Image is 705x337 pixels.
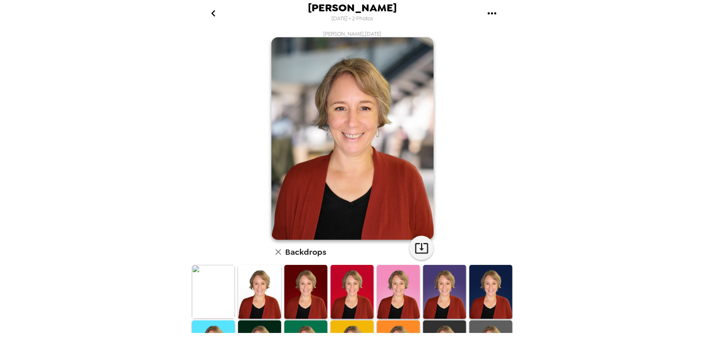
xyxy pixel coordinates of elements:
h6: Backdrops [285,245,326,258]
span: [DATE] • 2 Photos [332,13,374,24]
img: Original [192,265,235,319]
span: [PERSON_NAME] [308,2,397,13]
img: user [271,37,434,240]
span: [PERSON_NAME] , [DATE] [324,30,382,37]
